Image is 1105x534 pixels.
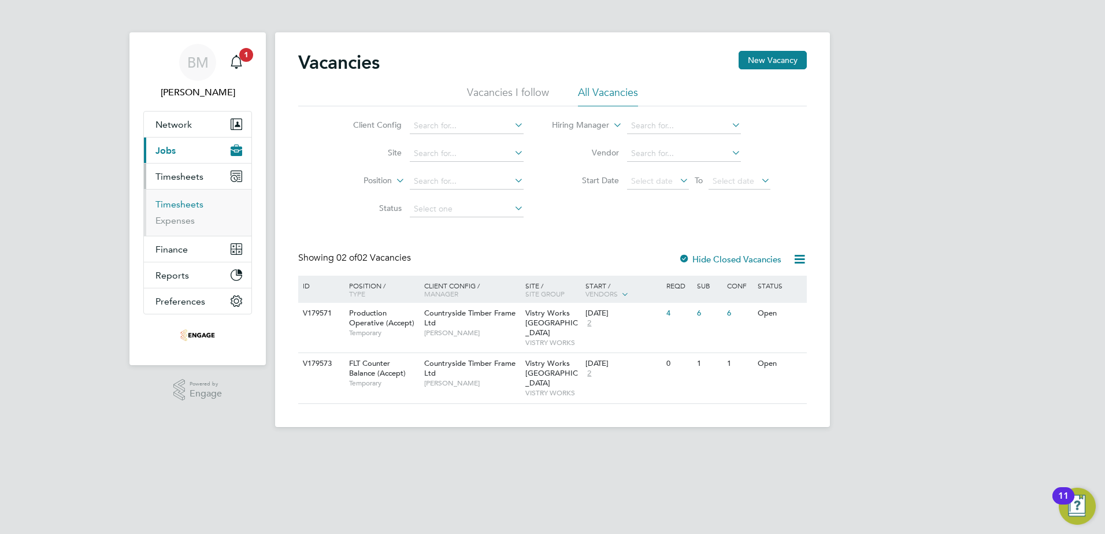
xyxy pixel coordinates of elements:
[410,146,524,162] input: Search for...
[155,296,205,307] span: Preferences
[298,252,413,264] div: Showing
[335,147,402,158] label: Site
[144,164,251,189] button: Timesheets
[552,147,619,158] label: Vendor
[543,120,609,131] label: Hiring Manager
[755,276,805,295] div: Status
[694,276,724,295] div: Sub
[155,119,192,130] span: Network
[585,318,593,328] span: 2
[155,171,203,182] span: Timesheets
[552,175,619,186] label: Start Date
[155,199,203,210] a: Timesheets
[144,138,251,163] button: Jobs
[631,176,673,186] span: Select date
[225,44,248,81] a: 1
[713,176,754,186] span: Select date
[663,353,694,374] div: 0
[335,120,402,130] label: Client Config
[349,308,414,328] span: Production Operative (Accept)
[187,55,209,70] span: BM
[627,146,741,162] input: Search for...
[739,51,807,69] button: New Vacancy
[190,389,222,399] span: Engage
[424,379,520,388] span: [PERSON_NAME]
[336,252,357,264] span: 02 of
[525,358,578,388] span: Vistry Works [GEOGRAPHIC_DATA]
[724,303,754,324] div: 6
[585,309,661,318] div: [DATE]
[349,328,418,338] span: Temporary
[144,236,251,262] button: Finance
[694,353,724,374] div: 1
[1058,496,1069,511] div: 11
[340,276,421,303] div: Position /
[325,175,392,187] label: Position
[578,86,638,106] li: All Vacancies
[410,118,524,134] input: Search for...
[144,288,251,314] button: Preferences
[143,86,252,99] span: Bozena Mazur
[424,358,516,378] span: Countryside Timber Frame Ltd
[298,51,380,74] h2: Vacancies
[424,328,520,338] span: [PERSON_NAME]
[335,203,402,213] label: Status
[410,173,524,190] input: Search for...
[755,353,805,374] div: Open
[144,262,251,288] button: Reports
[755,303,805,324] div: Open
[525,388,580,398] span: VISTRY WORKS
[694,303,724,324] div: 6
[663,276,694,295] div: Reqd
[349,379,418,388] span: Temporary
[349,358,406,378] span: FLT Counter Balance (Accept)
[143,44,252,99] a: BM[PERSON_NAME]
[155,145,176,156] span: Jobs
[173,379,223,401] a: Powered byEngage
[627,118,741,134] input: Search for...
[663,303,694,324] div: 4
[525,308,578,338] span: Vistry Works [GEOGRAPHIC_DATA]
[424,289,458,298] span: Manager
[585,369,593,379] span: 2
[129,32,266,365] nav: Main navigation
[678,254,781,265] label: Hide Closed Vacancies
[143,326,252,344] a: Go to home page
[349,289,365,298] span: Type
[585,359,661,369] div: [DATE]
[467,86,549,106] li: Vacancies I follow
[144,112,251,137] button: Network
[190,379,222,389] span: Powered by
[522,276,583,303] div: Site /
[144,189,251,236] div: Timesheets
[300,276,340,295] div: ID
[424,308,516,328] span: Countryside Timber Frame Ltd
[525,289,565,298] span: Site Group
[525,338,580,347] span: VISTRY WORKS
[300,353,340,374] div: V179573
[155,215,195,226] a: Expenses
[336,252,411,264] span: 02 Vacancies
[410,201,524,217] input: Select one
[421,276,522,303] div: Client Config /
[239,48,253,62] span: 1
[300,303,340,324] div: V179571
[1059,488,1096,525] button: Open Resource Center, 11 new notifications
[724,276,754,295] div: Conf
[155,244,188,255] span: Finance
[180,326,215,344] img: acceptrec-logo-retina.png
[583,276,663,305] div: Start /
[724,353,754,374] div: 1
[585,289,618,298] span: Vendors
[155,270,189,281] span: Reports
[691,173,706,188] span: To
